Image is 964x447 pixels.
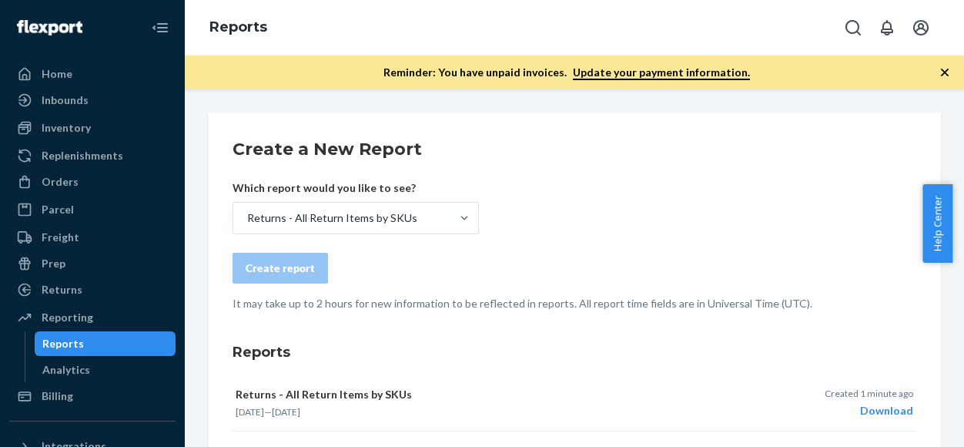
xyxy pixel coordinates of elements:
[9,305,176,330] a: Reporting
[42,120,91,136] div: Inventory
[42,92,89,108] div: Inbounds
[9,116,176,140] a: Inventory
[233,375,916,432] button: Returns - All Return Items by SKUs[DATE]—[DATE]Created 1 minute agoDownload
[233,137,916,162] h2: Create a New Report
[145,12,176,43] button: Close Navigation
[825,387,913,400] p: Created 1 minute ago
[838,12,869,43] button: Open Search Box
[573,66,750,80] a: Update your payment information.
[825,403,913,418] div: Download
[236,406,264,418] time: [DATE]
[42,148,123,163] div: Replenishments
[872,12,902,43] button: Open notifications
[236,405,683,418] p: —
[9,170,176,194] a: Orders
[42,174,79,190] div: Orders
[42,66,72,82] div: Home
[233,342,916,362] h3: Reports
[42,310,93,325] div: Reporting
[9,277,176,302] a: Returns
[9,225,176,250] a: Freight
[42,336,84,351] div: Reports
[236,387,683,402] p: Returns - All Return Items by SKUs
[209,18,267,35] a: Reports
[35,358,176,382] a: Analytics
[272,406,300,418] time: [DATE]
[9,251,176,276] a: Prep
[922,184,952,263] button: Help Center
[42,362,90,378] div: Analytics
[42,256,65,271] div: Prep
[233,253,328,284] button: Create report
[383,65,750,80] p: Reminder: You have unpaid invoices.
[247,210,417,226] div: Returns - All Return Items by SKUs
[866,401,949,439] iframe: Opens a widget where you can chat to one of our agents
[42,230,79,245] div: Freight
[42,282,82,297] div: Returns
[246,260,315,276] div: Create report
[42,202,74,217] div: Parcel
[233,180,479,196] p: Which report would you like to see?
[905,12,936,43] button: Open account menu
[9,62,176,86] a: Home
[9,384,176,408] a: Billing
[9,197,176,222] a: Parcel
[35,331,176,356] a: Reports
[9,143,176,168] a: Replenishments
[9,88,176,113] a: Inbounds
[42,388,73,404] div: Billing
[233,296,916,311] p: It may take up to 2 hours for new information to be reflected in reports. All report time fields ...
[17,20,82,35] img: Flexport logo
[197,5,279,50] ol: breadcrumbs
